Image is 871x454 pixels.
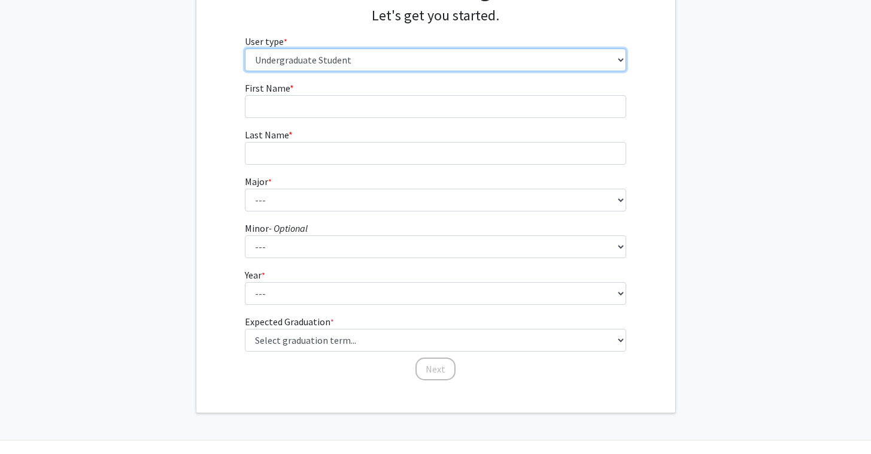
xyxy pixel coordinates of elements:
[245,7,626,25] h4: Let's get you started.
[269,222,308,234] i: - Optional
[245,129,289,141] span: Last Name
[245,221,308,235] label: Minor
[245,268,265,282] label: Year
[245,314,334,329] label: Expected Graduation
[245,82,290,94] span: First Name
[415,358,456,380] button: Next
[245,34,287,49] label: User type
[245,174,272,189] label: Major
[9,400,51,445] iframe: Chat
